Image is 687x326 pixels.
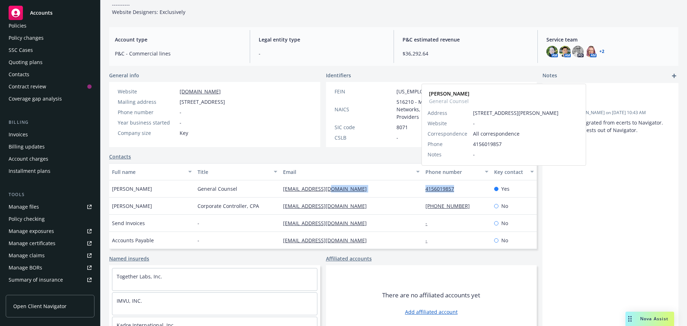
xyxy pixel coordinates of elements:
a: Billing updates [6,141,94,152]
a: +2 [599,49,604,54]
div: Account charges [9,153,48,165]
a: SSC Cases [6,44,94,56]
span: Phone [428,140,443,148]
span: Identifiers [326,72,351,79]
span: Yes [501,185,510,193]
span: Account type [115,36,241,43]
img: photo [585,46,596,57]
a: add [670,72,678,80]
a: Manage files [6,201,94,213]
span: - [180,119,181,126]
span: - [396,134,398,141]
span: General info [109,72,139,79]
strong: [PERSON_NAME] [429,90,469,97]
div: Key contact [494,168,526,176]
span: Website [428,120,447,127]
div: Tools [6,191,94,198]
span: Service team [546,36,673,43]
span: Accounts [30,10,53,16]
span: 4156019857 [473,140,580,148]
a: Affiliated accounts [326,255,372,262]
a: Invoices [6,129,94,140]
span: [PERSON_NAME] [112,202,152,210]
div: Title [198,168,269,176]
a: 4156019857 [425,185,460,192]
div: Manage exposures [9,225,54,237]
a: Summary of insurance [6,274,94,286]
span: No [501,219,508,227]
a: [EMAIL_ADDRESS][DOMAIN_NAME] [283,203,372,209]
button: Key contact [491,163,537,180]
div: Billing updates [9,141,45,152]
span: Accounts Payable [112,237,154,244]
span: $36,292.64 [403,50,529,57]
button: Email [280,163,423,180]
div: Company size [118,129,177,137]
div: Policy changes [9,32,44,44]
div: Year business started [118,119,177,126]
a: IMVU, INC. [117,297,142,304]
a: Policy checking [6,213,94,225]
div: Website [118,88,177,95]
span: Send Invoices [112,219,145,227]
span: Corporate Controller, CPA [198,202,259,210]
a: Coverage gap analysis [6,93,94,104]
a: Contacts [109,153,131,160]
span: [US_EMPLOYER_IDENTIFICATION_NUMBER] [396,88,499,95]
div: Full name [112,168,184,176]
a: Account charges [6,153,94,165]
div: Coverage gap analysis [9,93,62,104]
span: Address [428,109,447,117]
a: - [425,237,433,244]
span: - [259,50,385,57]
img: photo [559,46,571,57]
span: Correspondence [428,130,467,137]
div: SSC Cases [9,44,33,56]
div: CSLB [335,134,394,141]
span: 516210 - Media Streaming Distribution Services, Social Networks, and Other Media Networks and Con... [396,98,528,121]
a: Manage certificates [6,238,94,249]
span: This account migrated from ecerts to Navigator. Process all requests out of Navigator. [548,119,664,133]
a: [EMAIL_ADDRESS][DOMAIN_NAME] [283,237,372,244]
div: -CertificatesUpdatedby [PERSON_NAME] on [DATE] 10:43 AMThis account migrated from ecerts to Navig... [542,83,678,140]
a: Policies [6,20,94,31]
a: Contacts [6,69,94,80]
div: Billing [6,119,94,126]
a: Accounts [6,3,94,23]
a: [EMAIL_ADDRESS][DOMAIN_NAME] [283,220,372,227]
div: Policies [9,20,26,31]
span: - [548,89,654,96]
span: - [473,151,580,158]
a: Together Labs, Inc. [117,273,162,280]
div: Summary of insurance [9,274,63,286]
a: Add affiliated account [405,308,458,316]
a: [PHONE_NUMBER] [425,203,476,209]
div: NAICS [335,106,394,113]
a: Manage claims [6,250,94,261]
span: - [180,108,181,116]
div: Quoting plans [9,57,43,68]
span: No [501,237,508,244]
div: Manage certificates [9,238,55,249]
span: - [198,237,199,244]
img: photo [546,46,558,57]
span: [STREET_ADDRESS][PERSON_NAME] [473,109,580,117]
span: Legal entity type [259,36,385,43]
a: Installment plans [6,165,94,177]
button: Phone number [423,163,491,180]
a: Named insureds [109,255,149,262]
div: Mailing address [118,98,177,106]
span: General Counsel [429,97,469,105]
img: photo [572,46,584,57]
div: Manage BORs [9,262,42,273]
span: There are no affiliated accounts yet [382,291,480,300]
a: Manage exposures [6,225,94,237]
span: Notes [542,72,557,80]
a: Quoting plans [6,57,94,68]
span: 8071 [396,123,408,131]
div: Invoices [9,129,28,140]
span: [STREET_ADDRESS] [180,98,225,106]
span: P&C estimated revenue [403,36,529,43]
span: Nova Assist [640,316,668,322]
